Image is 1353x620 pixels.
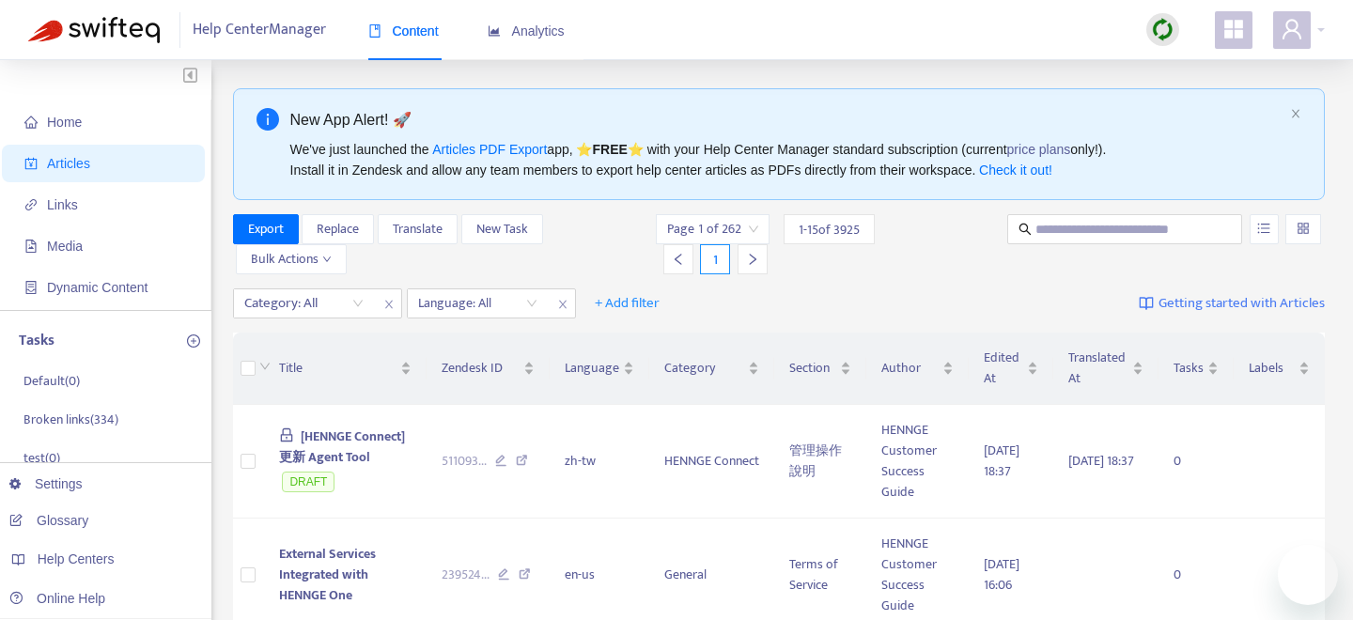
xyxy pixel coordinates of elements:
td: zh-tw [550,405,649,519]
a: Online Help [9,591,105,606]
span: unordered-list [1257,222,1270,235]
span: DRAFT [282,472,334,492]
span: External Services Integrated with HENNGE One [279,543,376,606]
iframe: 開啟傳訊視窗按鈕 [1278,545,1338,605]
span: close [377,293,401,316]
th: Title [264,333,428,405]
p: Tasks [19,330,54,352]
a: Settings [9,476,83,491]
div: 1 [700,244,730,274]
button: Replace [302,214,374,244]
img: sync.dc5367851b00ba804db3.png [1151,18,1174,41]
a: Glossary [9,513,88,528]
span: Getting started with Articles [1159,293,1325,315]
span: account-book [24,157,38,170]
span: New Task [476,219,528,240]
img: Swifteq [28,17,160,43]
span: area-chart [488,24,501,38]
button: Translate [378,214,458,244]
span: Category [664,358,744,379]
span: Home [47,115,82,130]
th: Labels [1234,333,1325,405]
td: 管理操作說明 [774,405,867,519]
span: Language [565,358,619,379]
span: Dynamic Content [47,280,148,295]
button: close [1290,108,1301,120]
span: [HENNGE Connect] 更新 Agent Tool [279,426,406,468]
td: 0 [1159,405,1234,519]
span: left [672,253,685,266]
b: FREE [592,142,627,157]
span: 239524 ... [442,565,490,585]
span: Edited At [984,348,1024,389]
span: Replace [317,219,359,240]
span: Zendesk ID [442,358,520,379]
p: test ( 0 ) [23,448,60,468]
button: Bulk Actionsdown [236,244,347,274]
span: [DATE] 18:37 [1068,450,1134,472]
span: Content [368,23,439,39]
span: user [1281,18,1303,40]
th: Zendesk ID [427,333,550,405]
span: down [322,255,332,264]
span: 1 - 15 of 3925 [799,220,860,240]
span: lock [279,427,294,442]
span: file-image [24,240,38,253]
th: Author [866,333,968,405]
span: Labels [1249,358,1295,379]
span: Links [47,197,78,212]
td: HENNGE Customer Success Guide [866,405,968,519]
span: + Add filter [595,292,660,315]
span: right [746,253,759,266]
p: Broken links ( 334 ) [23,410,118,429]
div: We've just launched the app, ⭐ ⭐️ with your Help Center Manager standard subscription (current on... [290,139,1283,180]
span: Bulk Actions [251,249,332,270]
span: search [1019,223,1032,236]
span: link [24,198,38,211]
span: [DATE] 16:06 [984,553,1019,596]
span: Title [279,358,397,379]
span: Export [248,219,284,240]
span: Articles [47,156,90,171]
th: Translated At [1053,333,1159,405]
span: Section [789,358,837,379]
span: appstore [1222,18,1245,40]
th: Section [774,333,867,405]
span: Translate [393,219,443,240]
a: price plans [1007,142,1071,157]
a: Check it out! [979,163,1052,178]
p: Default ( 0 ) [23,371,80,391]
td: HENNGE Connect [649,405,774,519]
span: plus-circle [187,334,200,348]
span: container [24,281,38,294]
span: down [259,361,271,372]
span: Help Centers [38,551,115,566]
span: Author [881,358,938,379]
span: Translated At [1068,348,1128,389]
th: Category [649,333,774,405]
button: New Task [461,214,543,244]
span: close [551,293,575,316]
span: close [1290,108,1301,119]
span: Help Center Manager [193,12,326,48]
button: Export [233,214,299,244]
a: Getting started with Articles [1139,288,1325,318]
span: [DATE] 18:37 [984,440,1019,482]
span: Media [47,239,83,254]
span: 511093 ... [442,451,487,472]
span: Analytics [488,23,565,39]
a: Articles PDF Export [432,142,547,157]
th: Language [550,333,649,405]
img: image-link [1139,296,1154,311]
button: + Add filter [581,288,674,318]
span: book [368,24,381,38]
button: unordered-list [1250,214,1279,244]
span: Tasks [1174,358,1204,379]
th: Tasks [1159,333,1234,405]
span: home [24,116,38,129]
th: Edited At [969,333,1054,405]
span: info-circle [257,108,279,131]
div: New App Alert! 🚀 [290,108,1283,132]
